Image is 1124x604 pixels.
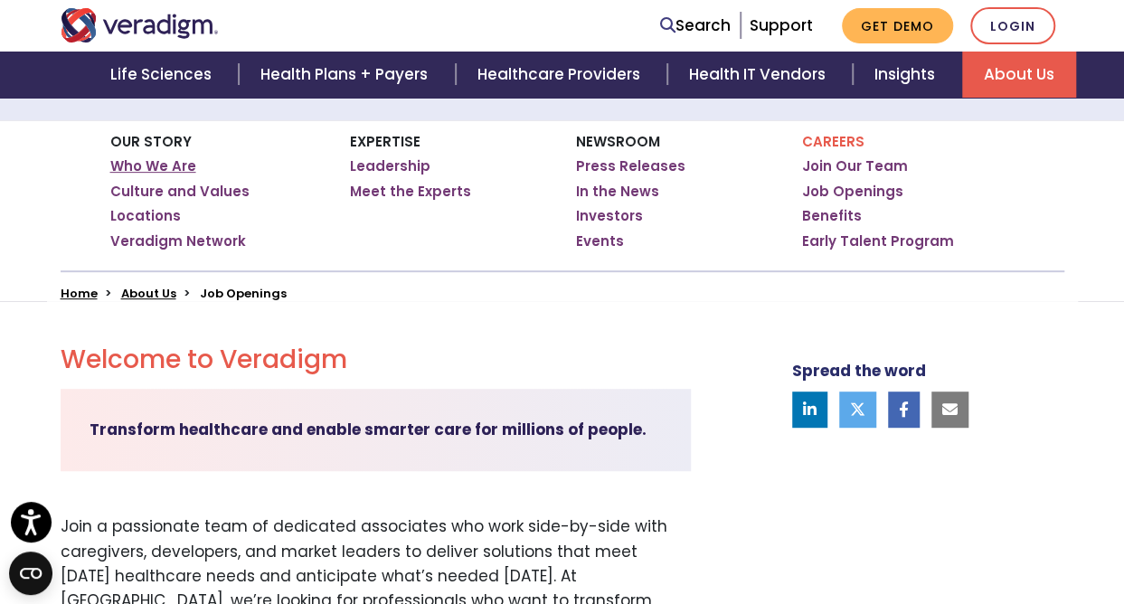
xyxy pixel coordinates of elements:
[110,232,246,250] a: Veradigm Network
[350,183,471,201] a: Meet the Experts
[750,14,813,36] a: Support
[802,207,862,225] a: Benefits
[576,157,685,175] a: Press Releases
[576,232,624,250] a: Events
[970,7,1055,44] a: Login
[121,285,176,302] a: About Us
[61,285,98,302] a: Home
[853,52,962,98] a: Insights
[802,232,954,250] a: Early Talent Program
[110,207,181,225] a: Locations
[802,157,908,175] a: Join Our Team
[239,52,455,98] a: Health Plans + Payers
[802,183,903,201] a: Job Openings
[61,344,691,375] h2: Welcome to Veradigm
[89,52,239,98] a: Life Sciences
[576,183,659,201] a: In the News
[842,8,953,43] a: Get Demo
[110,183,250,201] a: Culture and Values
[61,8,219,42] img: Veradigm logo
[110,157,196,175] a: Who We Are
[456,52,667,98] a: Healthcare Providers
[9,552,52,595] button: Open CMP widget
[90,419,647,440] strong: Transform healthcare and enable smarter care for millions of people.
[350,157,430,175] a: Leadership
[792,360,926,382] strong: Spread the word
[962,52,1076,98] a: About Us
[576,207,643,225] a: Investors
[667,52,853,98] a: Health IT Vendors
[660,14,731,38] a: Search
